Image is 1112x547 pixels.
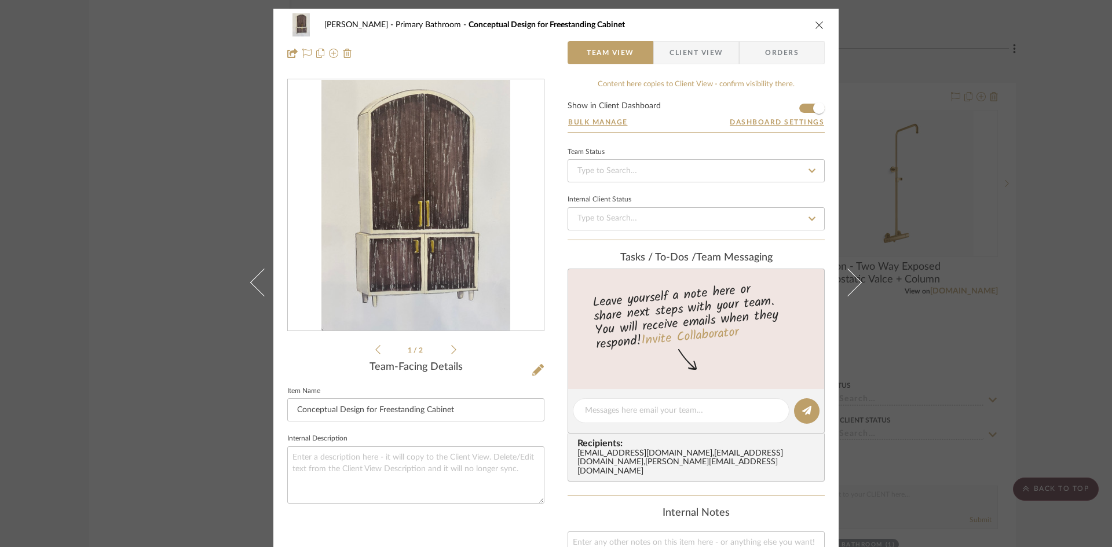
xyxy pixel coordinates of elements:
[568,159,825,182] input: Type to Search…
[587,41,634,64] span: Team View
[577,438,820,449] span: Recipients:
[577,449,820,477] div: [EMAIL_ADDRESS][DOMAIN_NAME] , [EMAIL_ADDRESS][DOMAIN_NAME] , [PERSON_NAME][EMAIL_ADDRESS][DOMAIN...
[287,388,320,394] label: Item Name
[814,20,825,30] button: close
[324,21,396,29] span: [PERSON_NAME]
[568,252,825,265] div: team Messaging
[620,252,696,263] span: Tasks / To-Dos /
[566,277,826,354] div: Leave yourself a note here or share next steps with your team. You will receive emails when they ...
[419,347,425,354] span: 2
[568,507,825,520] div: Internal Notes
[752,41,811,64] span: Orders
[729,117,825,127] button: Dashboard Settings
[670,41,723,64] span: Client View
[568,117,628,127] button: Bulk Manage
[568,79,825,90] div: Content here copies to Client View - confirm visibility there.
[641,322,740,351] a: Invite Collaborator
[287,398,544,421] input: Enter Item Name
[396,21,469,29] span: Primary Bathroom
[287,13,315,36] img: d608de2d-89ec-49a8-8c9c-016232da6530_48x40.jpg
[287,436,348,442] label: Internal Description
[568,207,825,230] input: Type to Search…
[414,347,419,354] span: /
[343,49,352,58] img: Remove from project
[568,197,631,203] div: Internal Client Status
[288,80,544,331] div: 0
[287,361,544,374] div: Team-Facing Details
[469,21,625,29] span: Conceptual Design for Freestanding Cabinet
[408,347,414,354] span: 1
[321,80,510,331] img: d608de2d-89ec-49a8-8c9c-016232da6530_436x436.jpg
[568,149,605,155] div: Team Status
